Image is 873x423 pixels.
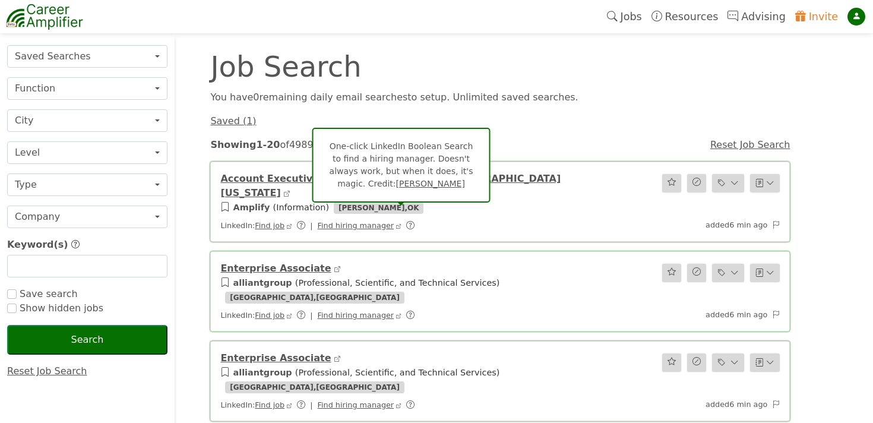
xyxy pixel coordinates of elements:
[596,399,787,411] div: added 6 min ago
[318,311,394,320] a: Find hiring manager
[255,311,284,320] a: Find job
[220,263,331,274] a: Enterprise Associate
[7,141,167,164] button: Level
[210,115,256,127] a: Saved (1)
[7,365,87,377] a: Reset Job Search
[17,302,103,314] span: Show hidden jobs
[255,400,284,409] a: Find job
[220,352,331,364] a: Enterprise Associate
[203,52,649,81] div: Job Search
[7,239,68,250] span: Keyword(s)
[6,2,83,31] img: career-amplifier-logo.png
[210,139,280,150] strong: Showing 1 - 20
[310,311,312,320] span: |
[596,219,787,232] div: added 6 min ago
[233,278,292,288] a: alliantgroup
[273,203,330,212] span: ( Information )
[225,292,404,304] span: [GEOGRAPHIC_DATA] , [GEOGRAPHIC_DATA]
[225,381,404,393] span: [GEOGRAPHIC_DATA] , [GEOGRAPHIC_DATA]
[334,202,423,214] span: [PERSON_NAME] , OK
[723,3,790,30] a: Advising
[7,173,167,196] button: Type
[203,90,797,105] div: You have 0 remaining daily email search es to setup. Unlimited saved searches.
[255,221,284,230] a: Find job
[318,221,394,230] a: Find hiring manager
[233,203,270,212] a: Amplify
[220,173,561,198] a: Account Executive - Revenue Generation - [GEOGRAPHIC_DATA][US_STATE]
[7,206,167,228] button: Company
[310,221,312,230] span: |
[7,325,167,355] button: Search
[295,368,500,377] span: ( Professional, Scientific, and Technical Services )
[710,139,790,150] a: Reset Job Search
[310,400,312,409] span: |
[396,179,465,188] a: [PERSON_NAME]
[596,309,787,321] div: added 6 min ago
[295,278,500,288] span: ( Professional, Scientific, and Technical Services )
[318,131,485,199] div: One-click LinkedIn Boolean Search to find a hiring manager. Doesn't always work, but when it does...
[17,288,78,299] span: Save search
[7,109,167,132] button: City
[7,45,167,68] button: Saved Searches
[647,3,723,30] a: Resources
[7,77,167,100] button: Function
[790,3,843,30] a: Invite
[220,400,422,409] span: LinkedIn:
[233,368,292,377] a: alliantgroup
[602,3,647,30] a: Jobs
[318,400,394,409] a: Find hiring manager
[220,221,422,230] span: LinkedIn:
[203,138,649,152] div: of 498972 active jobs found
[220,311,422,320] span: LinkedIn:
